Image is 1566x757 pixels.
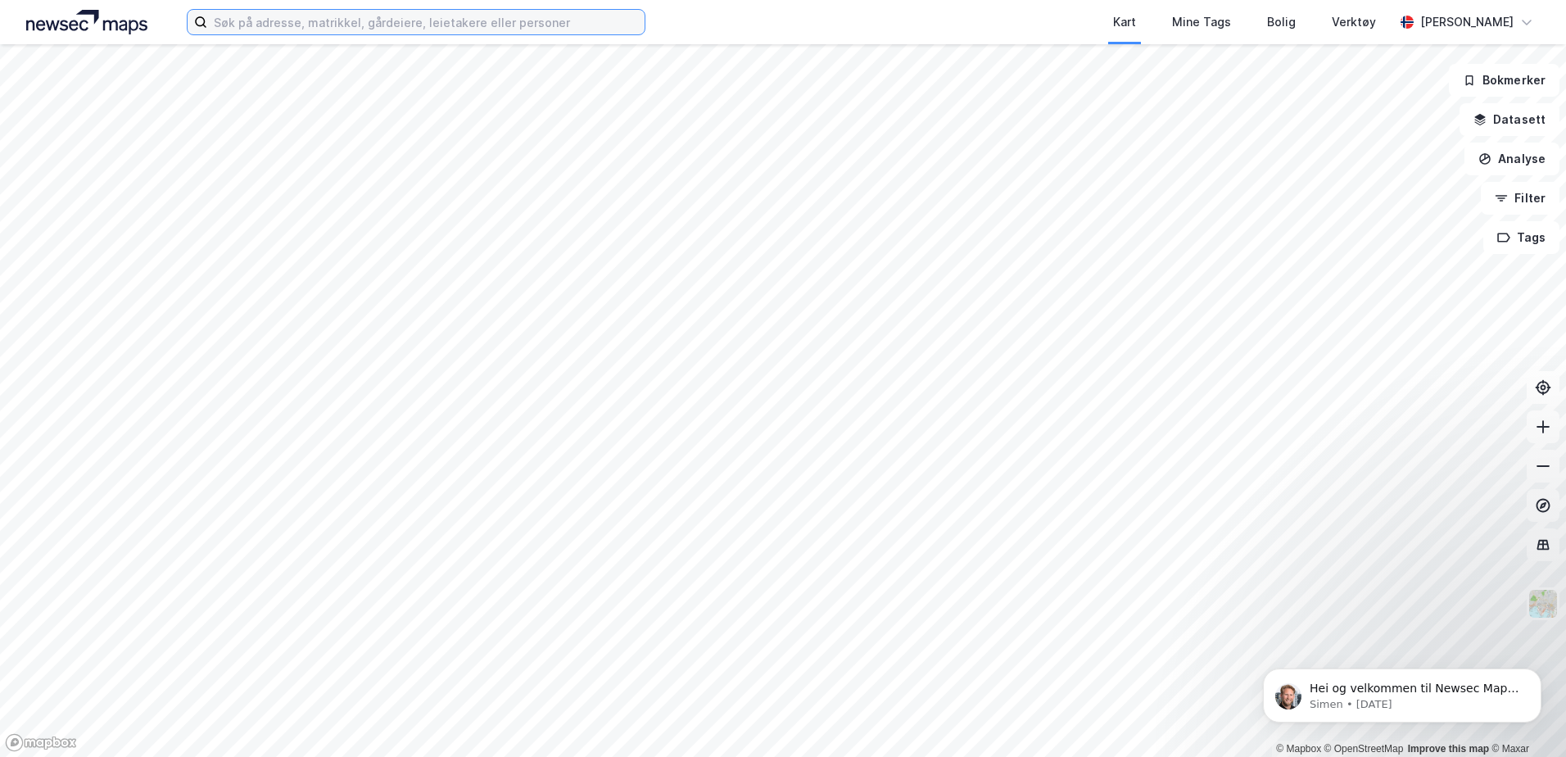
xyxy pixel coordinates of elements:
[1408,743,1489,755] a: Improve this map
[1276,743,1321,755] a: Mapbox
[1420,12,1514,32] div: [PERSON_NAME]
[1528,588,1559,619] img: Z
[1324,743,1404,755] a: OpenStreetMap
[1464,143,1559,175] button: Analyse
[1238,634,1566,749] iframe: Intercom notifications message
[1113,12,1136,32] div: Kart
[5,733,77,752] a: Mapbox homepage
[1267,12,1296,32] div: Bolig
[1481,182,1559,215] button: Filter
[1172,12,1231,32] div: Mine Tags
[1332,12,1376,32] div: Verktøy
[1449,64,1559,97] button: Bokmerker
[207,10,645,34] input: Søk på adresse, matrikkel, gårdeiere, leietakere eller personer
[26,10,147,34] img: logo.a4113a55bc3d86da70a041830d287a7e.svg
[1460,103,1559,136] button: Datasett
[1483,221,1559,254] button: Tags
